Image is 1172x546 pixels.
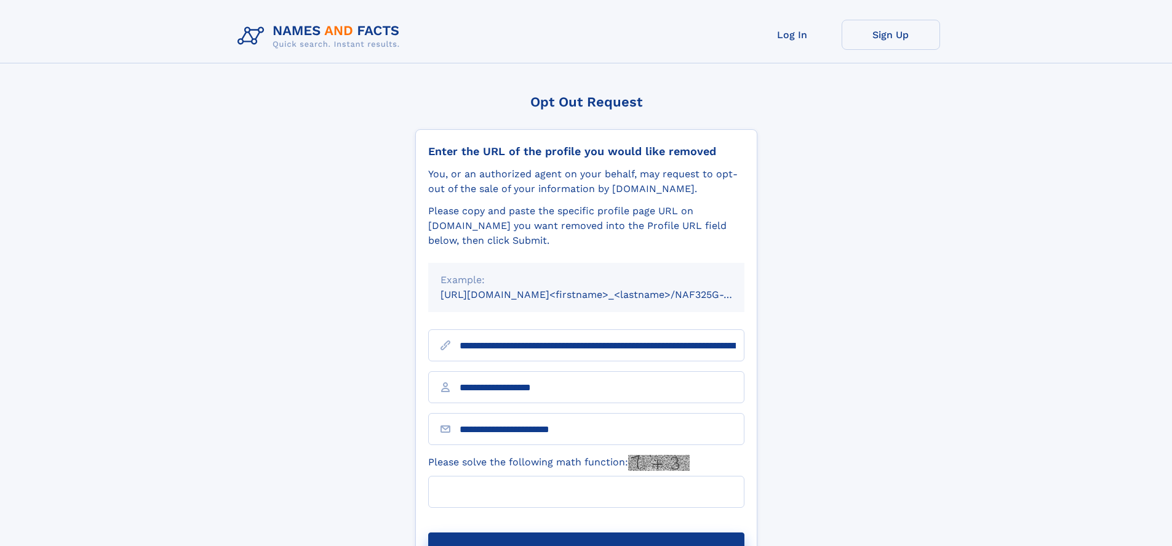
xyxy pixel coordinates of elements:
label: Please solve the following math function: [428,455,690,471]
div: Example: [440,273,732,287]
div: Enter the URL of the profile you would like removed [428,145,744,158]
small: [URL][DOMAIN_NAME]<firstname>_<lastname>/NAF325G-xxxxxxxx [440,289,768,300]
div: Opt Out Request [415,94,757,110]
img: Logo Names and Facts [233,20,410,53]
div: Please copy and paste the specific profile page URL on [DOMAIN_NAME] you want removed into the Pr... [428,204,744,248]
div: You, or an authorized agent on your behalf, may request to opt-out of the sale of your informatio... [428,167,744,196]
a: Sign Up [842,20,940,50]
a: Log In [743,20,842,50]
